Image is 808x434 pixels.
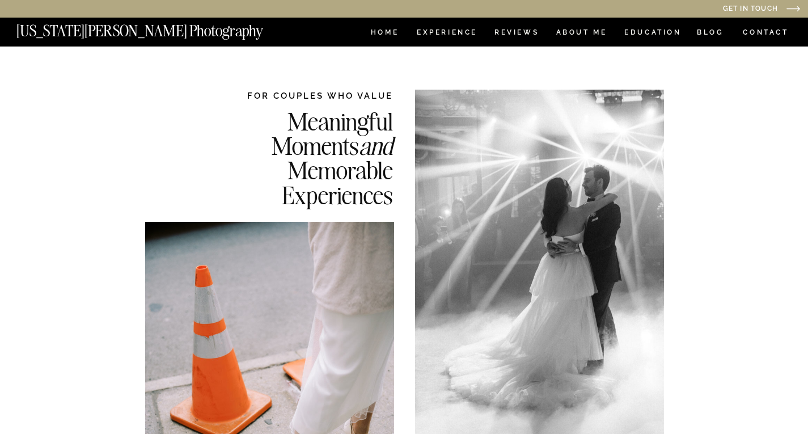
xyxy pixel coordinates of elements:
[16,23,301,33] a: [US_STATE][PERSON_NAME] Photography
[214,109,393,206] h2: Meaningful Moments Memorable Experiences
[359,130,393,161] i: and
[369,29,401,39] a: HOME
[214,90,393,102] h2: FOR COUPLES WHO VALUE
[556,29,607,39] a: ABOUT ME
[623,29,683,39] a: EDUCATION
[417,29,476,39] a: Experience
[742,26,789,39] a: CONTACT
[697,29,724,39] a: BLOG
[607,5,778,14] a: Get in Touch
[494,29,537,39] a: REVIEWS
